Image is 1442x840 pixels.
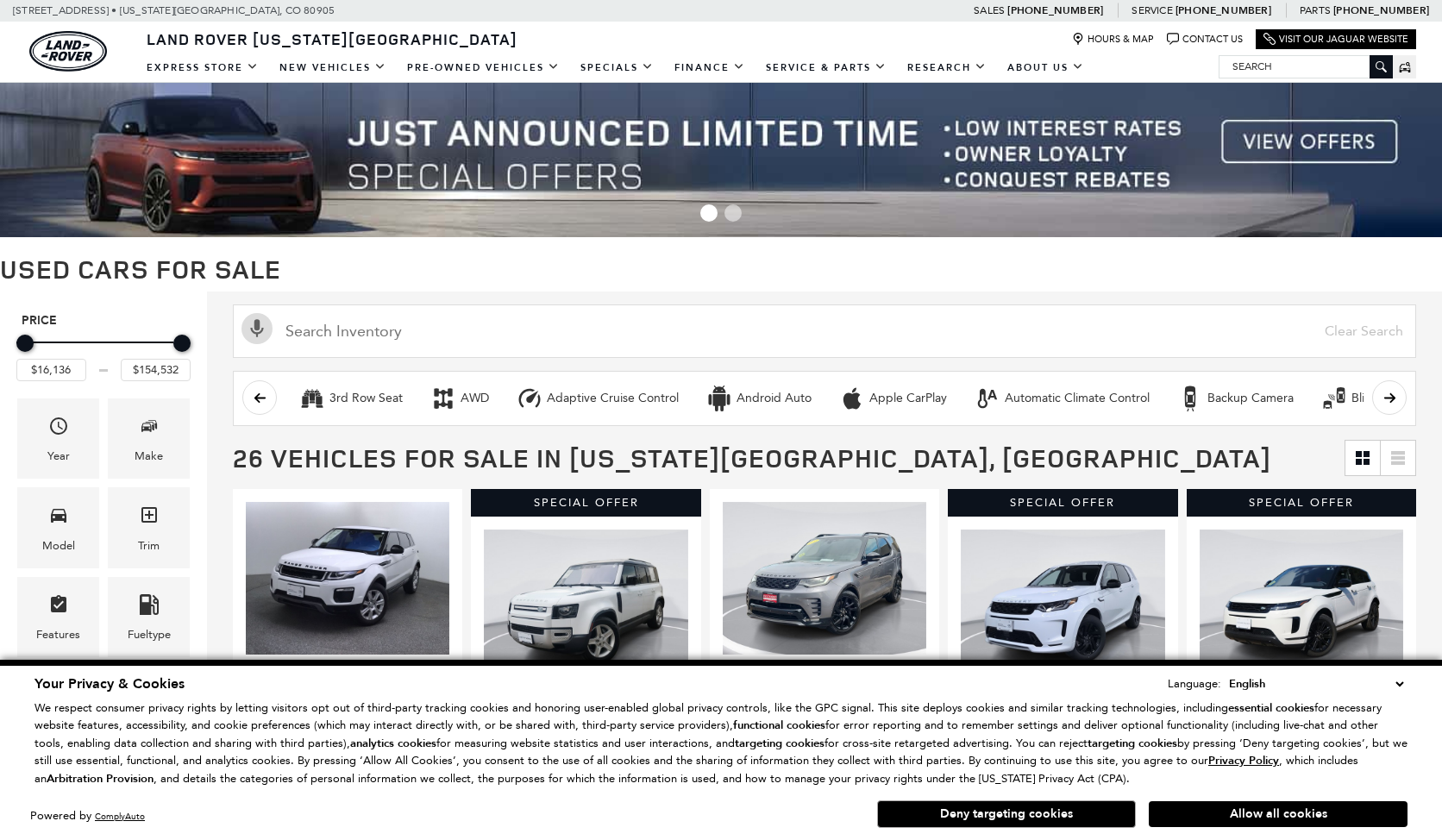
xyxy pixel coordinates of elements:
[135,447,163,466] div: Make
[16,359,86,381] input: Minimum
[128,625,171,644] div: Fueltype
[1007,3,1103,17] a: [PHONE_NUMBER]
[42,536,75,555] div: Model
[397,53,570,83] a: Pre-Owned Vehicles
[136,53,1094,83] nav: Main Navigation
[484,530,687,682] img: 2020 Land Rover Defender 110 SE
[733,718,825,733] strong: functional cookies
[139,500,160,536] span: Trim
[975,386,1000,411] div: Automatic Climate Control
[242,380,277,415] button: scroll left
[1005,391,1150,406] div: Automatic Climate Control
[173,335,191,352] div: Maximum Price
[723,502,926,655] img: 2023 Land Rover Discovery HSE R-Dynamic
[1168,380,1303,417] button: Backup CameraBackup Camera
[47,771,154,787] strong: Arbitration Provision
[507,380,688,417] button: Adaptive Cruise ControlAdaptive Cruise Control
[350,736,436,751] strong: analytics cookies
[697,380,821,417] button: Android AutoAndroid Auto
[421,380,498,417] button: AWDAWD
[136,53,269,83] a: EXPRESS STORE
[471,489,700,517] div: Special Offer
[13,4,335,16] a: [STREET_ADDRESS] • [US_STATE][GEOGRAPHIC_DATA], CO 80905
[47,447,70,466] div: Year
[16,335,34,352] div: Minimum Price
[664,53,755,83] a: Finance
[34,674,185,693] span: Your Privacy & Cookies
[897,53,997,83] a: Research
[147,28,517,49] span: Land Rover [US_STATE][GEOGRAPHIC_DATA]
[1088,736,1177,751] strong: targeting cookies
[1167,33,1243,46] a: Contact Us
[461,391,489,406] div: AWD
[877,800,1136,828] button: Deny targeting cookies
[1149,801,1408,827] button: Allow all cookies
[17,577,99,657] div: FeaturesFeatures
[570,53,664,83] a: Specials
[1168,678,1221,689] div: Language:
[34,699,1408,788] p: We respect consumer privacy rights by letting visitors opt out of third-party tracking cookies an...
[95,811,145,822] a: ComplyAuto
[1176,3,1271,17] a: [PHONE_NUMBER]
[48,590,69,625] span: Features
[17,398,99,479] div: YearYear
[839,386,865,411] div: Apple CarPlay
[517,386,542,411] div: Adaptive Cruise Control
[997,53,1094,83] a: About Us
[1072,33,1154,46] a: Hours & Map
[1177,386,1203,411] div: Backup Camera
[108,398,190,479] div: MakeMake
[1208,754,1279,767] a: Privacy Policy
[290,380,412,417] button: 3rd Row Seat3rd Row Seat
[48,500,69,536] span: Model
[948,489,1177,517] div: Special Offer
[961,530,1164,682] img: 2024 Land Rover Discovery Sport S
[22,313,185,329] h5: Price
[1225,674,1408,693] select: Language Select
[1200,530,1403,682] img: 2025 Land Rover Range Rover Evoque S
[1187,489,1416,517] div: Special Offer
[30,811,145,822] div: Powered by
[706,386,732,411] div: Android Auto
[737,391,812,406] div: Android Auto
[16,329,191,381] div: Price
[108,487,190,567] div: TrimTrim
[1321,386,1347,411] div: Blind Spot Monitor
[1372,380,1407,415] button: scroll right
[700,204,718,222] span: Go to slide 1
[299,386,325,411] div: 3rd Row Seat
[724,204,742,222] span: Go to slide 2
[136,28,528,49] a: Land Rover [US_STATE][GEOGRAPHIC_DATA]
[36,625,80,644] div: Features
[108,577,190,657] div: FueltypeFueltype
[735,736,824,751] strong: targeting cookies
[1300,4,1331,16] span: Parts
[1263,33,1408,46] a: Visit Our Jaguar Website
[29,31,107,72] a: land-rover
[1333,3,1429,17] a: [PHONE_NUMBER]
[138,536,160,555] div: Trim
[246,502,449,655] img: 2017 Land Rover Range Rover Evoque SE Premium
[755,53,897,83] a: Service & Parts
[29,31,107,72] img: Land Rover
[233,304,1416,358] input: Search Inventory
[121,359,191,381] input: Maximum
[17,487,99,567] div: ModelModel
[233,440,1271,475] span: 26 Vehicles for Sale in [US_STATE][GEOGRAPHIC_DATA], [GEOGRAPHIC_DATA]
[1207,391,1294,406] div: Backup Camera
[269,53,397,83] a: New Vehicles
[139,411,160,447] span: Make
[830,380,956,417] button: Apple CarPlayApple CarPlay
[869,391,947,406] div: Apple CarPlay
[430,386,456,411] div: AWD
[329,391,403,406] div: 3rd Row Seat
[241,313,273,344] svg: Click to toggle on voice search
[965,380,1159,417] button: Automatic Climate ControlAutomatic Climate Control
[1228,700,1314,716] strong: essential cookies
[547,391,679,406] div: Adaptive Cruise Control
[139,590,160,625] span: Fueltype
[1208,753,1279,768] u: Privacy Policy
[48,411,69,447] span: Year
[1132,4,1172,16] span: Service
[974,4,1005,16] span: Sales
